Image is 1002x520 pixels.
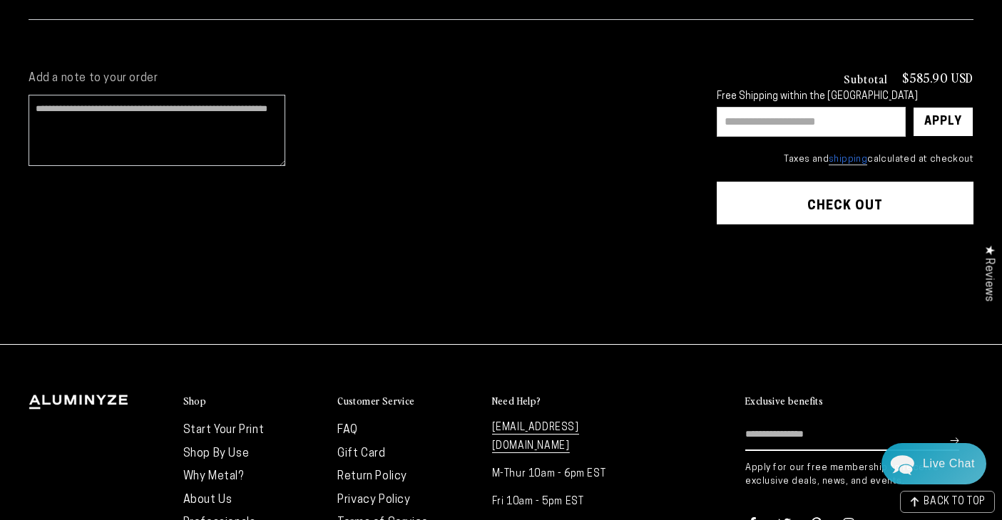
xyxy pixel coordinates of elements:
div: Apply [924,108,962,136]
h2: Shop [183,395,207,407]
a: shipping [829,155,867,165]
a: Why Metal? [183,471,244,482]
img: Marie J [103,21,140,58]
small: Taxes and calculated at checkout [717,152,973,167]
p: Apply for our free membership to receive exclusive deals, news, and events. [745,462,973,487]
span: Re:amaze [153,365,193,375]
a: Gift Card [337,448,385,459]
h2: Need Help? [492,395,541,407]
a: About Us [183,494,232,506]
a: Return Policy [337,471,407,482]
a: Send a Message [96,388,207,411]
summary: Exclusive benefits [745,395,973,408]
span: We run on [109,368,193,375]
div: Free Shipping within the [GEOGRAPHIC_DATA] [717,91,973,103]
a: FAQ [337,425,358,436]
img: John [133,21,170,58]
label: Add a note to your order [29,71,688,86]
button: Check out [717,182,973,224]
h2: Customer Service [337,395,414,407]
a: Shop By Use [183,448,250,459]
summary: Shop [183,395,324,408]
div: Chat widget toggle [881,443,986,484]
iframe: PayPal-paypal [717,252,973,291]
p: Fri 10am - 5pm EST [492,493,633,511]
div: Contact Us Directly [923,443,975,484]
h3: Subtotal [844,73,888,84]
summary: Need Help? [492,395,633,408]
a: Start Your Print [183,425,265,436]
div: Click to open Judge.me floating reviews tab [975,234,1002,313]
h2: Exclusive benefits [745,395,823,407]
a: Privacy Policy [337,494,410,506]
p: $585.90 USD [902,71,973,84]
p: M-Thur 10am - 6pm EST [492,465,633,483]
a: [EMAIL_ADDRESS][DOMAIN_NAME] [492,422,579,452]
div: We usually reply in a few hours. [21,66,282,78]
summary: Customer Service [337,395,478,408]
img: Helga [163,21,200,58]
button: Subscribe [950,419,959,462]
span: BACK TO TOP [924,497,986,507]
